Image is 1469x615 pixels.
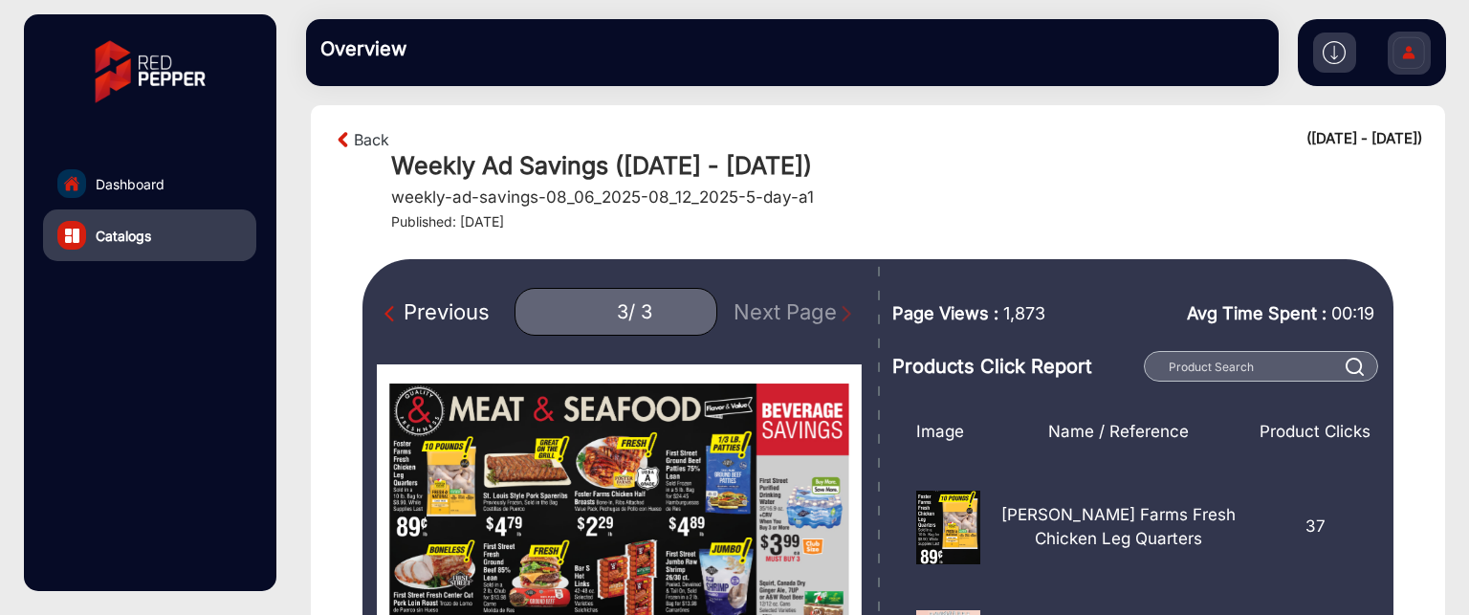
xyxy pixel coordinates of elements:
div: 37 [1256,491,1374,564]
img: catalog [65,229,79,243]
img: Sign%20Up.svg [1389,22,1429,89]
p: [PERSON_NAME] Farms Fresh Chicken Leg Quarters [995,503,1241,552]
span: 00:19 [1331,303,1374,323]
h3: Overview [320,37,588,60]
h3: Products Click Report [892,355,1138,378]
a: Back [354,128,389,151]
div: Previous [384,297,490,328]
img: 175381037000028.png [916,491,980,564]
a: Catalogs [43,209,256,261]
div: Name / Reference [980,420,1256,445]
div: / 3 [628,300,652,324]
div: Product Clicks [1256,420,1374,445]
div: ([DATE] - [DATE]) [1306,128,1422,151]
h5: weekly-ad-savings-08_06_2025-08_12_2025-5-day-a1 [391,187,814,207]
span: Catalogs [96,226,151,246]
span: Page Views : [892,300,998,326]
a: Dashboard [43,158,256,209]
img: Previous Page [384,304,404,323]
img: vmg-logo [81,24,219,120]
input: Product Search [1144,351,1377,382]
h1: Weekly Ad Savings ([DATE] - [DATE]) [391,151,1422,180]
img: prodSearch%20_white.svg [1346,358,1365,376]
span: Dashboard [96,174,164,194]
img: h2download.svg [1323,41,1346,64]
h4: Published: [DATE] [391,214,1422,231]
div: Image [902,420,980,445]
img: arrow-left-1.svg [334,128,354,151]
img: home [63,175,80,192]
span: Avg Time Spent : [1187,300,1326,326]
span: 1,873 [1003,300,1045,326]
